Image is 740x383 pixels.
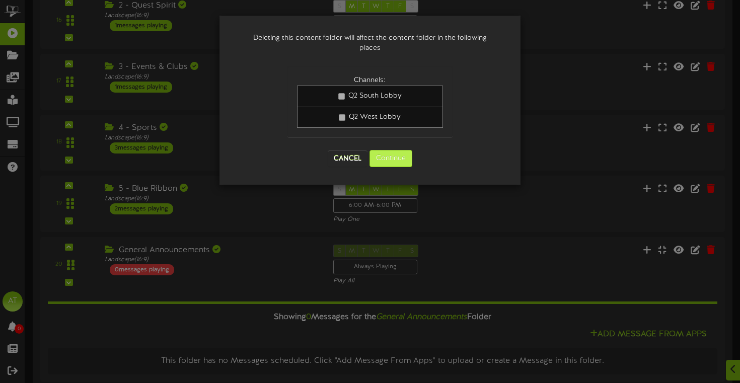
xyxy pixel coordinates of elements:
button: Continue [369,150,412,167]
div: Channels: [297,75,443,86]
span: Q2 West Lobby [349,113,401,121]
input: Q2 West Lobby [339,114,345,121]
button: Cancel [328,150,367,167]
span: Q2 South Lobby [348,92,402,100]
div: Deleting this content folder will affect the content folder in the following places [235,23,505,63]
input: Q2 South Lobby [338,93,345,100]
